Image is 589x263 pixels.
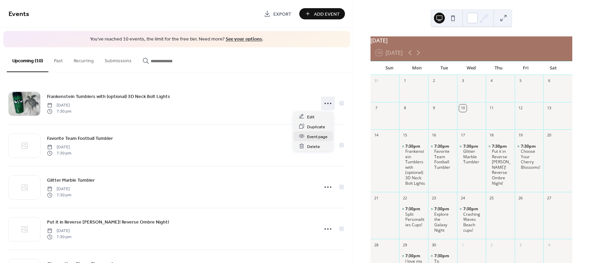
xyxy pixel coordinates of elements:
[405,206,421,212] span: 7:30pm
[307,123,325,130] span: Duplicate
[517,104,524,112] div: 12
[399,206,428,227] div: Split Personalities Cups!
[459,132,467,139] div: 17
[521,144,537,149] span: 7:30pm
[488,241,495,249] div: 2
[373,241,380,249] div: 28
[403,61,431,75] div: Mon
[540,61,567,75] div: Sat
[517,132,524,139] div: 19
[401,132,409,139] div: 15
[488,194,495,202] div: 25
[488,132,495,139] div: 18
[47,228,71,234] span: [DATE]
[373,104,380,112] div: 7
[459,77,467,85] div: 3
[376,61,403,75] div: Sun
[430,241,438,249] div: 30
[68,47,99,71] button: Recurring
[434,253,450,259] span: 7:30pm
[47,186,71,192] span: [DATE]
[545,194,553,202] div: 27
[10,36,343,43] span: You've reached 10 events, the limit for the free tier. Need more? .
[47,144,71,150] span: [DATE]
[434,206,450,212] span: 7:30pm
[226,35,262,44] a: See your options
[47,93,170,100] a: Frankenstein Tumblers with (optional) 3D Neck Bolt Lights
[459,104,467,112] div: 10
[517,194,524,202] div: 26
[512,61,540,75] div: Fri
[47,150,71,157] span: 7:30 pm
[457,206,486,233] div: Crashing Waves Beach cups!
[259,8,297,19] a: Export
[307,143,320,150] span: Delete
[434,212,454,233] div: Explore the Galaxy Night
[405,149,425,186] div: Frankenstein Tumblers with (optional) 3D Neck Bolt Lights
[459,194,467,202] div: 24
[47,177,95,184] span: Glitter Marble Tumbler
[47,192,71,198] span: 7:30 pm
[545,241,553,249] div: 4
[405,253,421,259] span: 7:30pm
[517,241,524,249] div: 3
[307,113,315,120] span: Edit
[99,47,137,71] button: Submissions
[463,149,483,165] div: Glitter Marble Tumbler
[405,144,421,149] span: 7:30pm
[47,218,169,226] span: Put it in Reverse [PERSON_NAME]! Reverse Ombre Night!
[545,104,553,112] div: 13
[545,132,553,139] div: 20
[430,77,438,85] div: 2
[47,134,113,142] a: Favorite Team Football Tumbler
[463,212,483,233] div: Crashing Waves Beach cups!
[434,149,454,170] div: Favorite Team Football Tumbler
[47,109,71,115] span: 7:30 pm
[401,241,409,249] div: 29
[47,234,71,240] span: 7:30 pm
[371,36,572,45] div: [DATE]
[48,47,68,71] button: Past
[401,77,409,85] div: 1
[458,61,485,75] div: Wed
[428,206,457,233] div: Explore the Galaxy Night
[492,144,508,149] span: 7:30pm
[492,149,512,186] div: Put it in Reverse [PERSON_NAME]! Reverse Ombre Night!
[430,104,438,112] div: 9
[463,144,479,149] span: 7:30pm
[431,61,458,75] div: Tue
[47,218,169,226] a: Put it in Reverse [PERSON_NAME]! Reverse Ombre Night!
[428,144,457,170] div: Favorite Team Football Tumbler
[488,77,495,85] div: 4
[486,144,515,186] div: Put it in Reverse Terry! Reverse Ombre Night!
[457,144,486,165] div: Glitter Marble Tumbler
[545,77,553,85] div: 6
[459,241,467,249] div: 1
[9,7,29,21] span: Events
[515,144,544,170] div: Choose Your Cherry Blossoms!
[430,194,438,202] div: 23
[401,194,409,202] div: 22
[273,11,291,18] span: Export
[373,194,380,202] div: 21
[434,144,450,149] span: 7:30pm
[463,206,479,212] span: 7:30pm
[521,149,541,170] div: Choose Your Cherry Blossoms!
[7,47,48,72] button: Upcoming (10)
[47,176,95,184] a: Glitter Marble Tumbler
[488,104,495,112] div: 11
[485,61,512,75] div: Thu
[430,132,438,139] div: 16
[373,132,380,139] div: 14
[373,77,380,85] div: 31
[401,104,409,112] div: 8
[47,102,71,108] span: [DATE]
[399,144,428,186] div: Frankenstein Tumblers with (optional) 3D Neck Bolt Lights
[307,133,328,140] span: Event page
[517,77,524,85] div: 5
[405,212,425,228] div: Split Personalities Cups!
